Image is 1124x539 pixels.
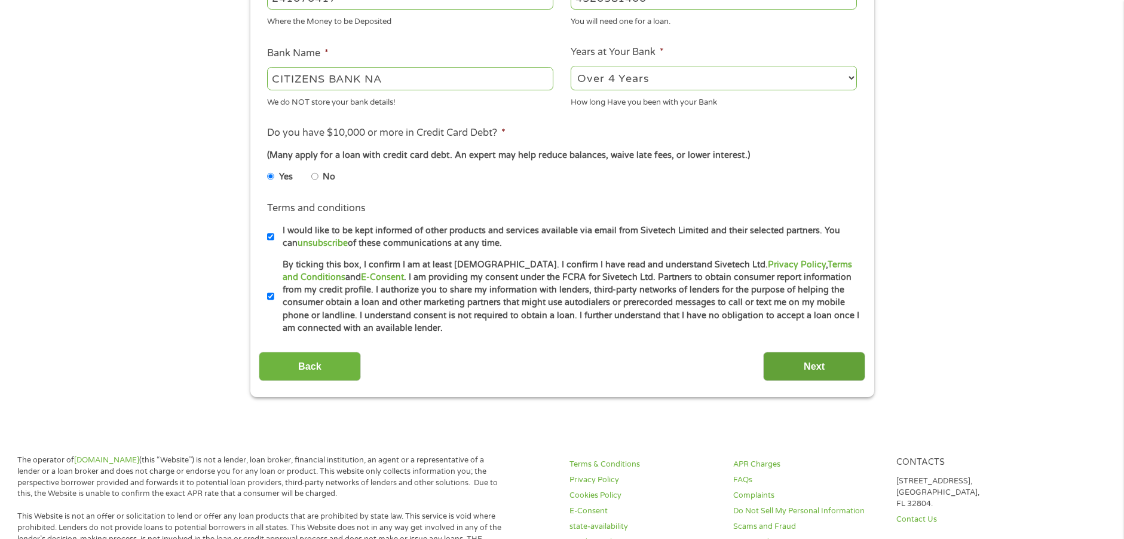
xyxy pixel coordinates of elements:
[733,505,883,517] a: Do Not Sell My Personal Information
[259,352,361,381] input: Back
[274,224,860,250] label: I would like to be kept informed of other products and services available via email from Sivetech...
[267,149,856,162] div: (Many apply for a loan with credit card debt. An expert may help reduce balances, waive late fees...
[274,258,860,335] label: By ticking this box, I confirm I am at least [DEMOGRAPHIC_DATA]. I confirm I have read and unders...
[267,127,506,139] label: Do you have $10,000 or more in Credit Card Debt?
[571,12,857,28] div: You will need one for a loan.
[279,170,293,184] label: Yes
[768,260,826,270] a: Privacy Policy
[733,521,883,532] a: Scams and Fraud
[733,490,883,501] a: Complaints
[569,490,719,501] a: Cookies Policy
[361,272,404,282] a: E-Consent
[298,238,348,248] a: unsubscribe
[896,514,1046,525] a: Contact Us
[267,47,329,60] label: Bank Name
[267,12,553,28] div: Where the Money to be Deposited
[17,455,509,500] p: The operator of (this “Website”) is not a lender, loan broker, financial institution, an agent or...
[763,352,865,381] input: Next
[569,521,719,532] a: state-availability
[571,46,664,59] label: Years at Your Bank
[733,459,883,470] a: APR Charges
[569,474,719,486] a: Privacy Policy
[74,455,139,465] a: [DOMAIN_NAME]
[571,92,857,108] div: How long Have you been with your Bank
[569,505,719,517] a: E-Consent
[569,459,719,470] a: Terms & Conditions
[283,260,852,282] a: Terms and Conditions
[896,457,1046,468] h4: Contacts
[267,92,553,108] div: We do NOT store your bank details!
[896,476,1046,510] p: [STREET_ADDRESS], [GEOGRAPHIC_DATA], FL 32804.
[323,170,335,184] label: No
[267,202,366,215] label: Terms and conditions
[733,474,883,486] a: FAQs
